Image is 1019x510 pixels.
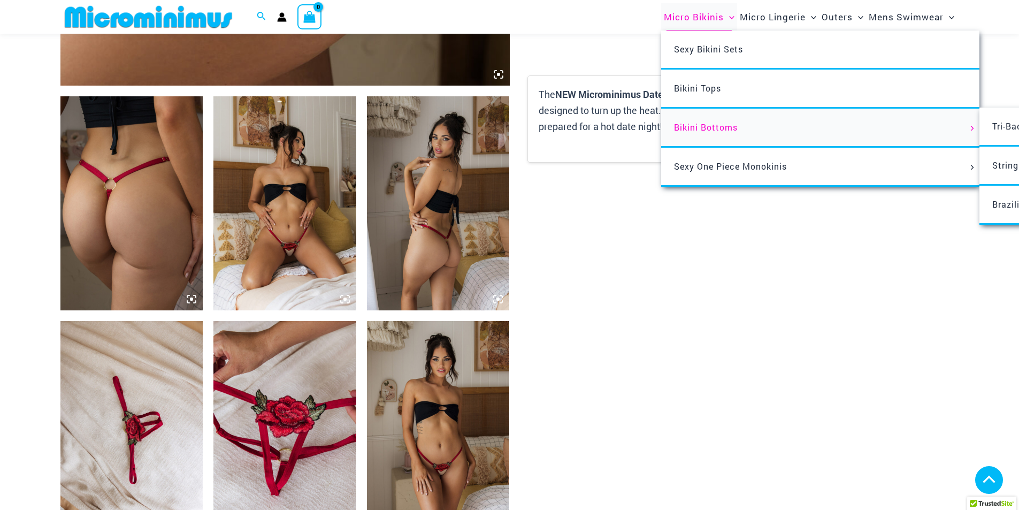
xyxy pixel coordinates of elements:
[60,96,203,310] img: Carla Red 6002 Bottom
[866,3,957,31] a: Mens SwimwearMenu ToggleMenu Toggle
[661,148,979,187] a: Sexy One Piece MonokinisMenu ToggleMenu Toggle
[661,31,979,70] a: Sexy Bikini Sets
[213,96,356,310] img: Carla Red 6002 Bottom
[822,3,853,31] span: Outers
[674,121,738,133] span: Bikini Bottoms
[674,82,721,94] span: Bikini Tops
[869,3,944,31] span: Mens Swimwear
[664,3,724,31] span: Micro Bikinis
[661,109,979,148] a: Bikini BottomsMenu ToggleMenu Toggle
[806,3,816,31] span: Menu Toggle
[297,4,322,29] a: View Shopping Cart, empty
[661,3,737,31] a: Micro BikinisMenu ToggleMenu Toggle
[257,10,266,24] a: Search icon link
[740,3,806,31] span: Micro Lingerie
[737,3,819,31] a: Micro LingerieMenu ToggleMenu Toggle
[853,3,863,31] span: Menu Toggle
[674,43,743,55] span: Sexy Bikini Sets
[819,3,866,31] a: OutersMenu ToggleMenu Toggle
[944,3,954,31] span: Menu Toggle
[367,96,510,310] img: Carla Red 6002 Bottom
[674,161,787,172] span: Sexy One Piece Monokinis
[60,5,236,29] img: MM SHOP LOGO FLAT
[966,165,977,170] span: Menu Toggle
[277,12,287,22] a: Account icon link
[661,70,979,109] a: Bikini Tops
[660,2,959,32] nav: Site Navigation
[539,87,947,134] p: The features five seductive lace styles, each designed to turn up the heat. With this barely-ther...
[724,3,734,31] span: Menu Toggle
[966,126,977,131] span: Menu Toggle
[555,88,748,101] b: NEW Microminimus Date Night Knicker Pack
